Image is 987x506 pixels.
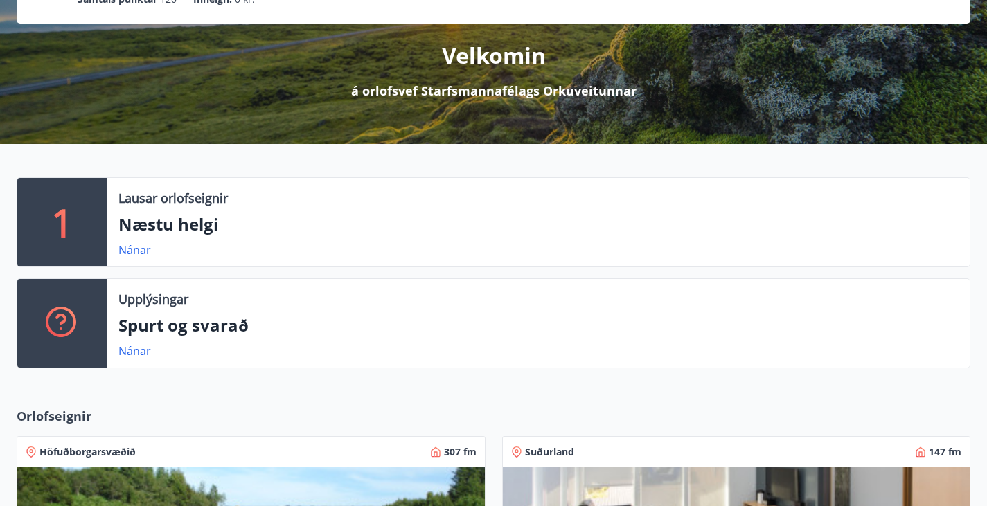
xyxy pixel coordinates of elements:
[17,407,91,425] span: Orlofseignir
[51,196,73,249] p: 1
[442,40,546,71] p: Velkomin
[929,445,961,459] span: 147 fm
[118,242,151,257] a: Nánar
[39,445,136,459] span: Höfuðborgarsvæðið
[444,445,477,459] span: 307 fm
[118,314,959,337] p: Spurt og svarað
[525,445,574,459] span: Suðurland
[118,189,228,207] p: Lausar orlofseignir
[118,343,151,359] a: Nánar
[118,290,188,308] p: Upplýsingar
[118,213,959,236] p: Næstu helgi
[351,82,637,100] p: á orlofsvef Starfsmannafélags Orkuveitunnar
